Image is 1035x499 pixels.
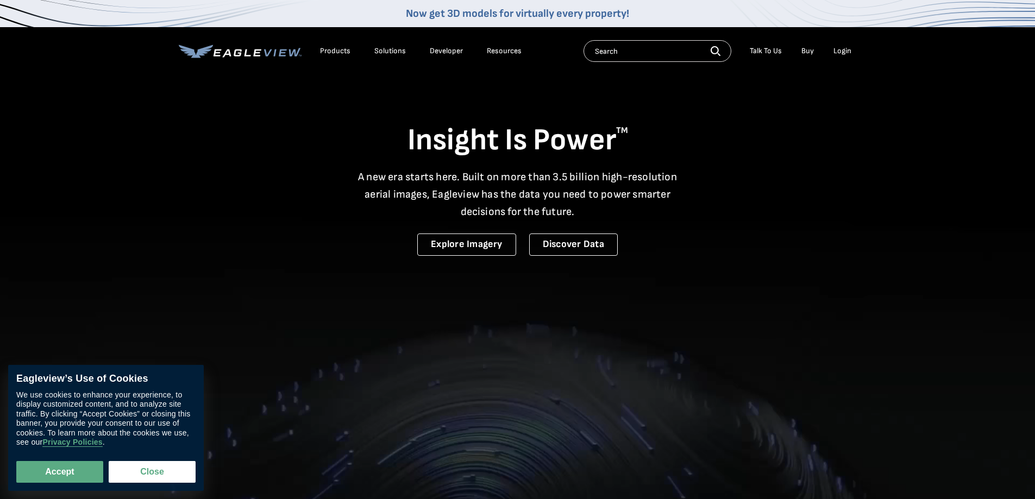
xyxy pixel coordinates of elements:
[16,373,196,385] div: Eagleview’s Use of Cookies
[109,461,196,483] button: Close
[406,7,629,20] a: Now get 3D models for virtually every property!
[16,390,196,447] div: We use cookies to enhance your experience, to display customized content, and to analyze site tra...
[417,233,516,256] a: Explore Imagery
[179,122,857,160] h1: Insight Is Power
[320,46,350,56] div: Products
[430,46,463,56] a: Developer
[584,40,731,62] input: Search
[616,125,628,136] sup: TM
[374,46,406,56] div: Solutions
[529,233,618,256] a: Discover Data
[833,46,851,56] div: Login
[352,168,684,220] p: A new era starts here. Built on more than 3.5 billion high-resolution aerial images, Eagleview ha...
[42,438,102,447] a: Privacy Policies
[487,46,522,56] div: Resources
[750,46,782,56] div: Talk To Us
[16,461,103,483] button: Accept
[801,46,814,56] a: Buy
